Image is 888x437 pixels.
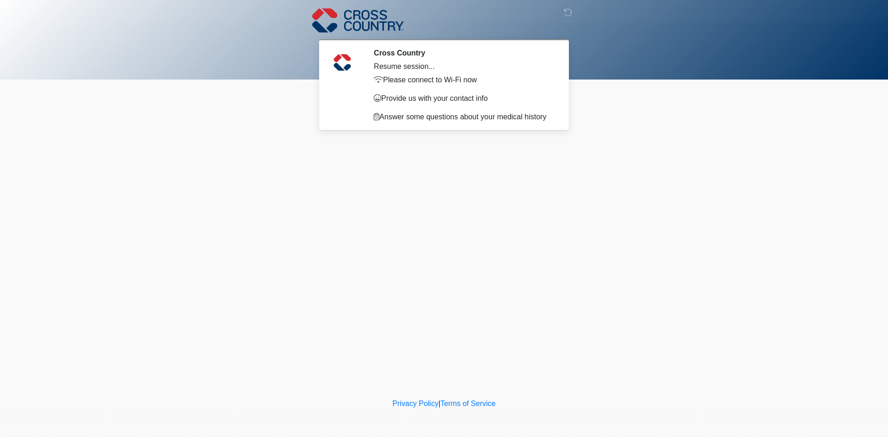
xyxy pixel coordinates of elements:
img: Cross Country Logo [312,7,404,34]
a: Privacy Policy [393,400,439,407]
p: Answer some questions about your medical history [374,111,553,123]
a: Terms of Service [440,400,495,407]
a: | [438,400,440,407]
p: Please connect to Wi-Fi now [374,74,553,86]
p: Provide us with your contact info [374,93,553,104]
img: Agent Avatar [328,49,356,76]
h2: Cross Country [374,49,553,57]
div: Resume session... [374,61,553,72]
